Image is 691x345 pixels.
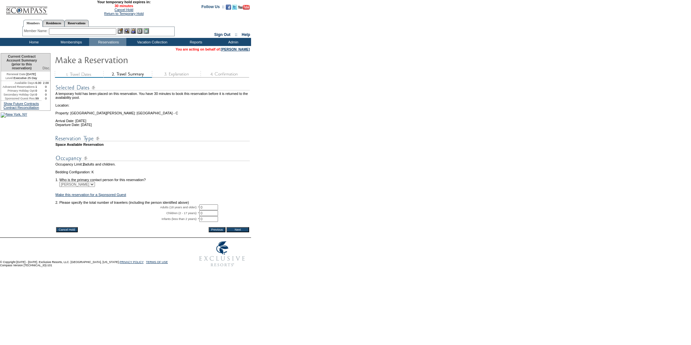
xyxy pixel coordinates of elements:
[51,4,197,8] span: 30 minutes
[193,238,251,270] img: Exclusive Resorts
[1,53,41,72] td: Current Contract Account Summary (prior to this reservation)
[238,5,250,10] img: Subscribe to our YouTube Channel
[41,97,50,100] td: 0
[131,28,136,34] img: Impersonate
[55,92,250,99] td: A temporary hold has been placed on this reservation. You have 30 minutes to book this reservatio...
[114,8,133,12] a: Cancel Hold
[6,76,14,80] span: Level:
[226,227,249,232] input: Next
[6,1,48,15] img: Compass Home
[23,20,43,27] a: Members
[1,97,35,100] td: Sponsored Guest Res:
[4,106,39,109] a: Contract Reconciliation
[214,32,230,37] a: Sign Out
[235,32,237,37] span: ::
[83,162,85,166] span: 2
[226,5,231,10] img: Become our fan on Facebook
[232,6,237,10] a: Follow us on Twitter
[1,72,41,76] td: [DATE]
[41,81,50,85] td: 2.00
[55,143,250,146] td: Space Available Reservation
[55,71,103,78] img: step1_state3.gif
[1,93,35,97] td: Secondary Holiday Opt:
[55,123,250,127] td: Departure Date: [DATE]
[52,38,89,46] td: Memberships
[35,85,41,89] td: 1
[144,28,149,34] img: b_calculator.gif
[55,204,199,210] td: Adults (18 years and older): *
[103,71,152,78] img: step2_state2.gif
[41,89,50,93] td: 0
[55,216,199,222] td: Infants (less than 2 years): *
[214,38,251,46] td: Admin
[24,28,49,34] div: Member Name:
[55,154,250,162] img: subTtlOccupancy.gif
[55,193,126,197] a: Make this reservation for a Sponsored Guest
[126,38,177,46] td: Vacation Collection
[137,28,143,34] img: Reservations
[209,227,225,232] input: Previous
[41,85,50,89] td: 0
[35,81,41,85] td: 6.00
[55,134,250,143] img: subTtlResType.gif
[152,71,201,78] img: step3_state1.gif
[64,20,89,27] a: Reservations
[118,28,123,34] img: b_edit.gif
[15,38,52,46] td: Home
[55,107,250,115] td: Property: [GEOGRAPHIC_DATA][PERSON_NAME]: [GEOGRAPHIC_DATA] - C
[35,89,41,93] td: 0
[1,85,35,89] td: Advanced Reservations:
[55,84,250,92] img: subTtlSelectedDates.gif
[42,66,50,70] span: Disc.
[124,28,130,34] img: View
[1,81,35,85] td: Available Days:
[104,12,144,16] a: Return to Temporary Hold
[89,38,126,46] td: Reservations
[1,112,27,118] img: New York, NY
[4,102,39,106] a: Show Future Contracts
[238,6,250,10] a: Subscribe to our YouTube Channel
[55,115,250,123] td: Arrival Date: [DATE]
[120,260,144,264] a: PRIVACY POLICY
[55,174,250,182] td: 1. Who is the primary contact person for this reservation?
[35,93,41,97] td: 0
[55,99,250,107] td: Location:
[35,97,41,100] td: 99
[41,93,50,97] td: 0
[202,4,225,12] td: Follow Us ::
[1,76,41,81] td: Executive 25 Day
[146,260,168,264] a: TERMS OF USE
[6,72,26,76] span: Renewal Date:
[43,20,64,27] a: Residences
[221,47,250,51] a: [PERSON_NAME]
[55,162,250,166] td: Occupancy Limit: adults and children.
[55,170,250,174] td: Bedding Configuration: K
[232,5,237,10] img: Follow us on Twitter
[242,32,250,37] a: Help
[226,6,231,10] a: Become our fan on Facebook
[177,38,214,46] td: Reports
[176,47,250,51] span: You are acting on behalf of:
[201,71,249,78] img: step4_state1.gif
[55,201,250,204] td: 2. Please specify the total number of travelers (including the person identified above)
[55,210,199,216] td: Children (2 - 17 years): *
[56,227,78,232] input: Cancel Hold
[55,53,184,66] img: Make Reservation
[1,89,35,93] td: Primary Holiday Opt:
